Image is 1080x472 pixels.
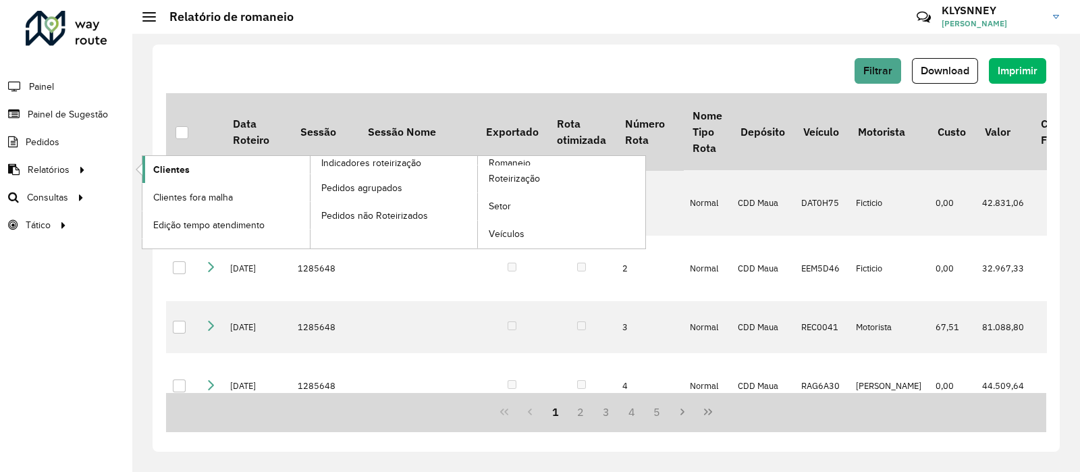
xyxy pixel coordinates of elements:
[616,236,683,301] td: 2
[543,399,568,425] button: 1
[478,165,645,192] a: Roteirização
[291,93,358,170] th: Sessão
[547,93,615,170] th: Rota otimizada
[683,353,731,419] td: Normal
[909,3,938,32] a: Contato Rápido
[27,190,68,205] span: Consultas
[568,399,593,425] button: 2
[223,236,291,301] td: [DATE]
[921,65,969,76] span: Download
[670,399,695,425] button: Next Page
[310,174,478,201] a: Pedidos agrupados
[975,170,1031,236] td: 42.831,06
[942,18,1043,30] span: [PERSON_NAME]
[142,156,478,248] a: Indicadores roteirização
[998,65,1037,76] span: Imprimir
[223,353,291,419] td: [DATE]
[489,227,524,241] span: Veículos
[989,58,1046,84] button: Imprimir
[142,211,310,238] a: Edição tempo atendimento
[683,236,731,301] td: Normal
[929,236,975,301] td: 0,00
[321,209,428,223] span: Pedidos não Roteirizados
[478,193,645,220] a: Setor
[731,236,794,301] td: CDD Maua
[794,236,849,301] td: EEM5D46
[863,65,892,76] span: Filtrar
[616,93,683,170] th: Número Rota
[849,236,929,301] td: Ficticio
[310,156,646,248] a: Romaneio
[619,399,645,425] button: 4
[26,135,59,149] span: Pedidos
[942,4,1043,17] h3: KLYSNNEY
[28,107,108,122] span: Painel de Sugestão
[593,399,619,425] button: 3
[153,218,265,232] span: Edição tempo atendimento
[489,172,540,186] span: Roteirização
[731,301,794,354] td: CDD Maua
[849,301,929,354] td: Motorista
[849,93,929,170] th: Motorista
[489,199,511,213] span: Setor
[616,353,683,419] td: 4
[975,93,1031,170] th: Valor
[929,353,975,419] td: 0,00
[794,170,849,236] td: DAT0H75
[683,93,731,170] th: Nome Tipo Rota
[975,353,1031,419] td: 44.509,64
[310,202,478,229] a: Pedidos não Roteirizados
[29,80,54,94] span: Painel
[358,93,477,170] th: Sessão Nome
[26,218,51,232] span: Tático
[142,156,310,183] a: Clientes
[929,301,975,354] td: 67,51
[616,301,683,354] td: 3
[929,170,975,236] td: 0,00
[695,399,721,425] button: Last Page
[291,353,358,419] td: 1285648
[142,184,310,211] a: Clientes fora malha
[616,170,683,236] td: 1
[683,170,731,236] td: Normal
[477,93,547,170] th: Exportado
[912,58,978,84] button: Download
[291,301,358,354] td: 1285648
[849,170,929,236] td: Ficticio
[731,170,794,236] td: CDD Maua
[28,163,70,177] span: Relatórios
[478,221,645,248] a: Veículos
[223,93,291,170] th: Data Roteiro
[855,58,901,84] button: Filtrar
[731,93,794,170] th: Depósito
[291,236,358,301] td: 1285648
[683,301,731,354] td: Normal
[929,93,975,170] th: Custo
[731,353,794,419] td: CDD Maua
[156,9,294,24] h2: Relatório de romaneio
[849,353,929,419] td: [PERSON_NAME]
[794,301,849,354] td: REC0041
[794,353,849,419] td: RAG6A30
[321,181,402,195] span: Pedidos agrupados
[489,156,531,170] span: Romaneio
[975,236,1031,301] td: 32.967,33
[321,156,421,170] span: Indicadores roteirização
[153,163,190,177] span: Clientes
[794,93,849,170] th: Veículo
[645,399,670,425] button: 5
[153,190,233,205] span: Clientes fora malha
[223,301,291,354] td: [DATE]
[975,301,1031,354] td: 81.088,80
